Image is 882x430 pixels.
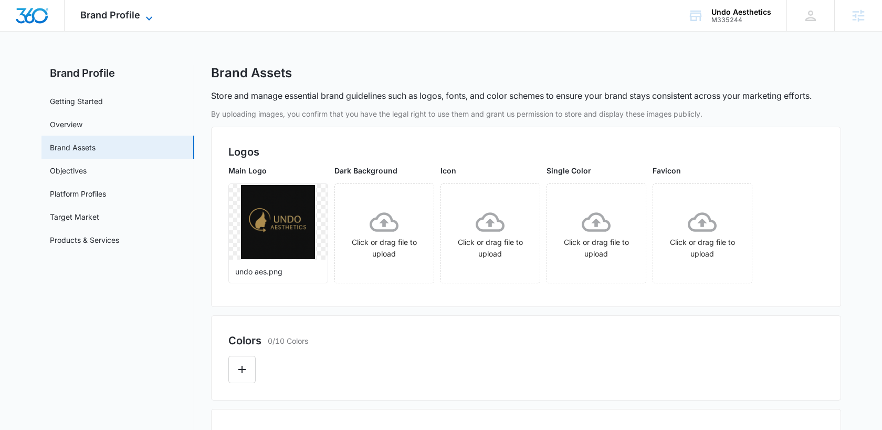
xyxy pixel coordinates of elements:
[441,208,540,260] div: Click or drag file to upload
[441,184,540,283] span: Click or drag file to upload
[653,184,752,283] span: Click or drag file to upload
[711,8,771,16] div: account name
[211,108,841,119] p: By uploading images, you confirm that you have the legal right to use them and grant us permissio...
[335,184,434,283] span: Click or drag file to upload
[547,165,646,176] p: Single Color
[440,165,540,176] p: Icon
[653,208,752,260] div: Click or drag file to upload
[211,65,292,81] h1: Brand Assets
[211,89,812,102] p: Store and manage essential brand guidelines such as logos, fonts, and color schemes to ensure you...
[268,335,308,346] p: 0/10 Colors
[41,65,194,81] h2: Brand Profile
[50,165,87,176] a: Objectives
[711,16,771,24] div: account id
[228,144,824,160] h2: Logos
[50,119,82,130] a: Overview
[50,234,119,245] a: Products & Services
[80,9,140,21] span: Brand Profile
[241,185,315,259] img: User uploaded logo
[228,356,256,383] button: Edit Color
[50,188,106,199] a: Platform Profiles
[335,208,434,260] div: Click or drag file to upload
[50,96,103,107] a: Getting Started
[50,142,96,153] a: Brand Assets
[228,333,261,349] h2: Colors
[235,266,321,277] p: undo aes.png
[653,165,752,176] p: Favicon
[547,208,646,260] div: Click or drag file to upload
[334,165,434,176] p: Dark Background
[50,211,99,222] a: Target Market
[547,184,646,283] span: Click or drag file to upload
[228,165,328,176] p: Main Logo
